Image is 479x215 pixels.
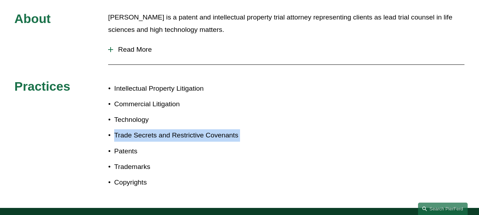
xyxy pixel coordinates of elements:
[418,203,468,215] a: Search this site
[108,11,464,36] p: [PERSON_NAME] is a patent and intellectual property trial attorney representing clients as lead t...
[114,161,239,173] p: Trademarks
[114,98,239,111] p: Commercial Litigation
[114,129,239,142] p: Trade Secrets and Restrictive Covenants
[114,145,239,158] p: Patents
[114,114,239,126] p: Technology
[113,46,464,53] span: Read More
[114,83,239,95] p: Intellectual Property Litigation
[15,12,51,26] span: About
[15,79,71,94] span: Practices
[114,176,239,189] p: Copyrights
[108,40,464,59] button: Read More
